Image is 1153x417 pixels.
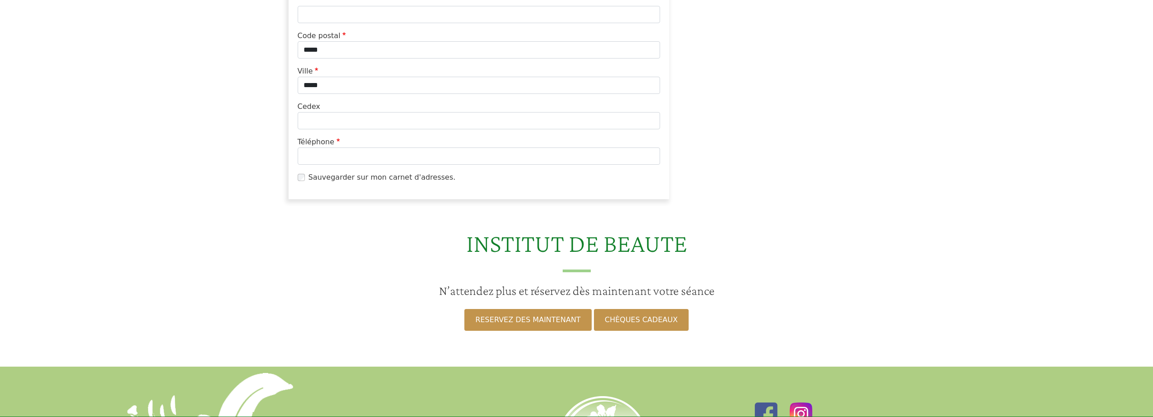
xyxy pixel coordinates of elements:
[298,30,348,41] label: Code postal
[5,228,1148,272] h2: INSTITUT DE BEAUTE
[5,283,1148,299] h3: N’attendez plus et réservez dès maintenant votre séance
[309,172,456,183] label: Sauvegarder sur mon carnet d'adresses.
[594,309,689,331] a: CHÈQUES CADEAUX
[298,137,342,147] label: Téléphone
[298,66,320,77] label: Ville
[464,309,591,331] a: RESERVEZ DES MAINTENANT
[298,101,320,112] label: Cedex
